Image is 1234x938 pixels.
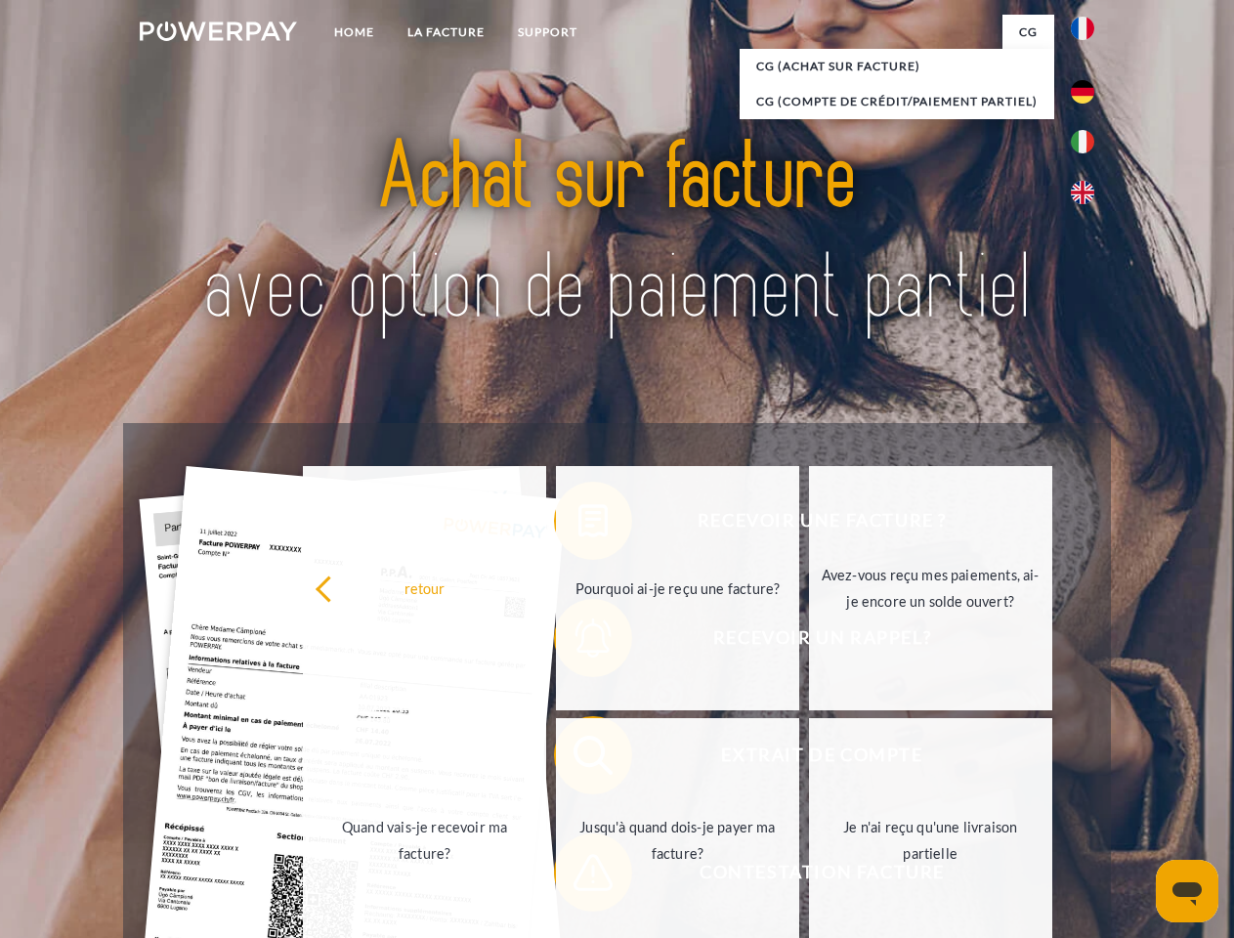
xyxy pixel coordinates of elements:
[568,814,787,867] div: Jusqu'à quand dois-je payer ma facture?
[740,49,1054,84] a: CG (achat sur facture)
[318,15,391,50] a: Home
[1071,80,1094,104] img: de
[140,21,297,41] img: logo-powerpay-white.svg
[1071,130,1094,153] img: it
[809,466,1052,710] a: Avez-vous reçu mes paiements, ai-je encore un solde ouvert?
[1071,181,1094,204] img: en
[315,575,534,601] div: retour
[391,15,501,50] a: LA FACTURE
[1156,860,1218,922] iframe: Bouton de lancement de la fenêtre de messagerie
[315,814,534,867] div: Quand vais-je recevoir ma facture?
[821,562,1041,615] div: Avez-vous reçu mes paiements, ai-je encore un solde ouvert?
[187,94,1047,374] img: title-powerpay_fr.svg
[501,15,594,50] a: Support
[568,575,787,601] div: Pourquoi ai-je reçu une facture?
[1071,17,1094,40] img: fr
[821,814,1041,867] div: Je n'ai reçu qu'une livraison partielle
[740,84,1054,119] a: CG (Compte de crédit/paiement partiel)
[1002,15,1054,50] a: CG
